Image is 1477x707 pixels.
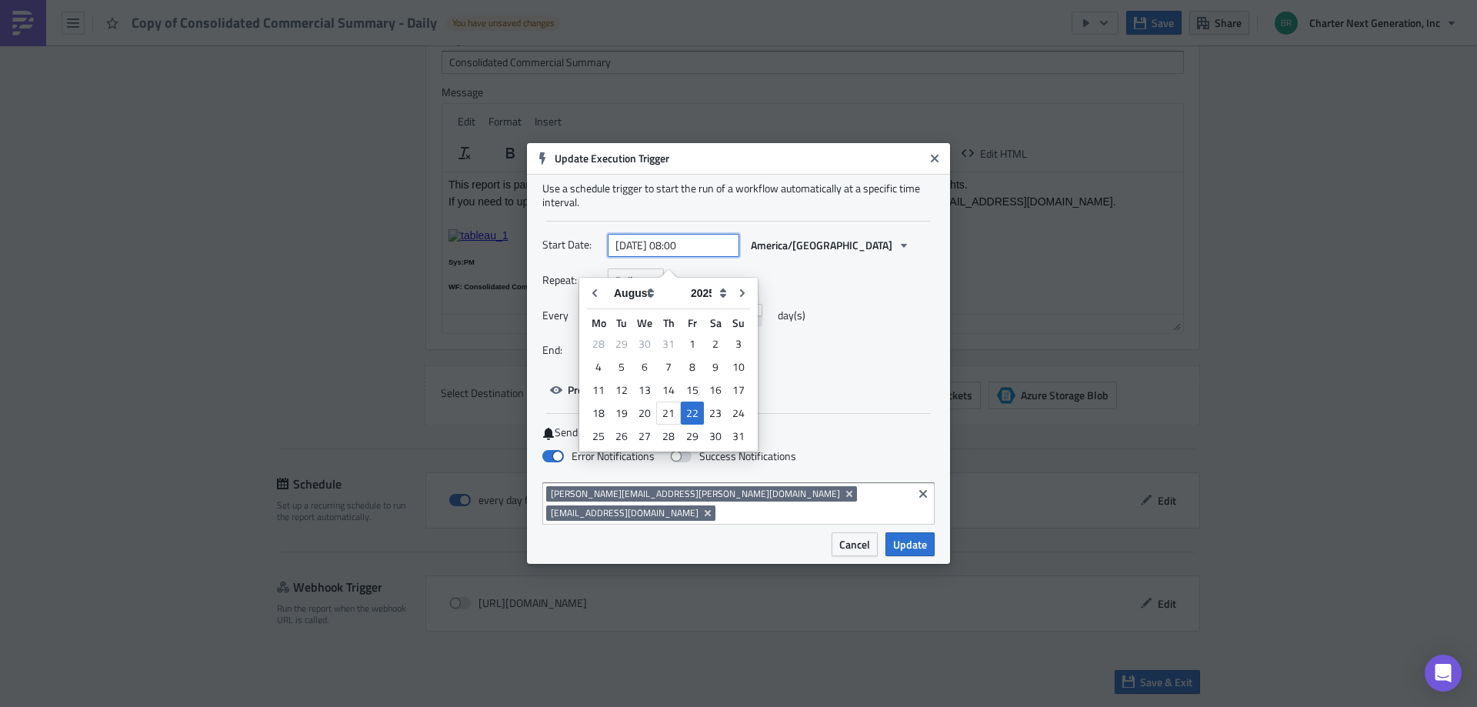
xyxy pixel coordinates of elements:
[681,402,704,425] div: Fri Aug 22 2025
[542,425,935,440] label: Send notification after scheduled run
[704,425,727,447] div: 30
[587,402,610,425] div: Mon Aug 18 2025
[656,402,681,425] div: 21
[778,304,805,327] span: day(s)
[832,532,878,556] button: Cancel
[727,379,750,401] div: 17
[610,379,633,401] div: 12
[702,505,715,521] button: Remove Tag
[727,333,750,355] div: 3
[542,182,935,209] div: Use a schedule trigger to start the run of a workflow automatically at a specific time interval.
[727,402,750,424] div: 24
[710,315,722,331] abbr: Saturday
[587,402,610,424] div: 18
[731,282,754,305] button: Go to next month
[751,237,892,253] span: America/[GEOGRAPHIC_DATA]
[704,356,727,378] div: 9
[616,315,627,331] abbr: Tuesday
[542,449,655,463] label: Error Notifications
[893,536,927,552] span: Update
[551,507,698,519] span: [EMAIL_ADDRESS][DOMAIN_NAME]
[592,315,606,331] abbr: Monday
[681,379,704,402] div: Fri Aug 15 2025
[610,379,633,402] div: Tue Aug 12 2025
[1425,655,1462,692] div: Open Intercom Messenger
[633,355,656,379] div: Wed Aug 06 2025
[6,86,735,94] h6: Sys:PM
[656,333,681,355] div: 31
[633,379,656,401] div: 13
[542,268,600,292] label: Repeat:
[610,333,633,355] div: 29
[610,425,633,448] div: Tue Aug 26 2025
[633,425,656,447] div: 27
[555,152,924,165] h6: Update Execution Trigger
[704,402,727,424] div: 23
[610,402,633,424] div: 19
[681,425,704,447] div: 29
[606,282,683,305] select: Month
[727,379,750,402] div: Sun Aug 17 2025
[681,402,704,424] div: 22
[727,425,750,448] div: Sun Aug 31 2025
[681,355,704,379] div: Fri Aug 08 2025
[681,379,704,401] div: 15
[610,332,633,355] div: Tue Jul 29 2025
[704,355,727,379] div: Sat Aug 09 2025
[743,233,918,257] button: America/[GEOGRAPHIC_DATA]
[681,356,704,378] div: 8
[608,234,739,257] input: YYYY-MM-DD HH:mm
[587,425,610,447] div: 25
[6,111,735,118] h6: WF: Consolidated Commercial Summary - Daily
[542,378,710,402] button: Preview next scheduled runs
[542,338,600,362] label: End:
[6,57,66,69] img: tableau_1
[587,332,610,355] div: Mon Jul 28 2025
[727,356,750,378] div: 10
[656,379,681,401] div: 14
[610,356,633,378] div: 5
[6,6,735,18] p: This report is part of our automated analytics distribution to keep your team informed with up-to...
[615,272,638,288] span: Daily
[704,379,727,401] div: 16
[663,315,675,331] abbr: Thursday
[610,425,633,447] div: 26
[542,304,600,327] label: Every
[633,356,656,378] div: 6
[704,379,727,402] div: Sat Aug 16 2025
[587,425,610,448] div: Mon Aug 25 2025
[583,282,606,305] button: Go to previous month
[727,332,750,355] div: Sun Aug 03 2025
[732,315,745,331] abbr: Sunday
[568,382,702,398] span: Preview next scheduled runs
[681,332,704,355] div: Fri Aug 01 2025
[633,333,656,355] div: 30
[587,379,610,402] div: Mon Aug 11 2025
[704,425,727,448] div: Sat Aug 30 2025
[727,402,750,425] div: Sun Aug 24 2025
[633,332,656,355] div: Wed Jul 30 2025
[839,536,870,552] span: Cancel
[656,355,681,379] div: Thu Aug 07 2025
[885,532,935,556] button: Update
[587,356,610,378] div: 4
[670,449,796,463] label: Success Notifications
[587,333,610,355] div: 28
[704,333,727,355] div: 2
[656,356,681,378] div: 7
[633,402,656,424] div: 20
[587,379,610,401] div: 11
[633,425,656,448] div: Wed Aug 27 2025
[656,402,681,425] div: Thu Aug 21 2025
[656,425,681,448] div: Thu Aug 28 2025
[6,23,735,35] p: If you need to update the recipient list—whether to add or remove users—please submit a request t...
[914,485,932,503] button: Clear selected items
[633,379,656,402] div: Wed Aug 13 2025
[610,355,633,379] div: Tue Aug 05 2025
[608,268,664,292] button: Daily
[681,425,704,448] div: Fri Aug 29 2025
[727,355,750,379] div: Sun Aug 10 2025
[923,147,946,170] button: Close
[683,282,731,305] select: Year
[542,233,600,256] label: Start Date:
